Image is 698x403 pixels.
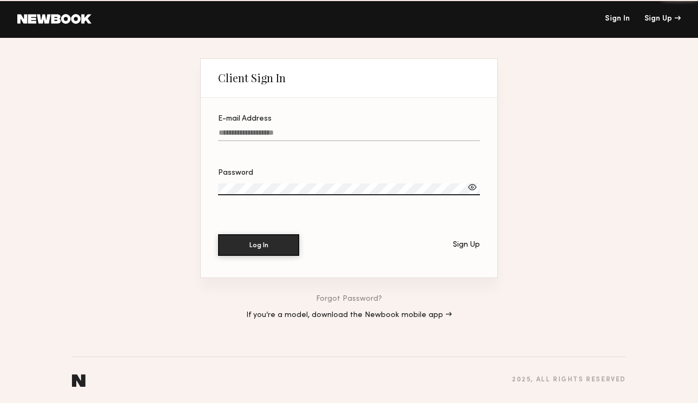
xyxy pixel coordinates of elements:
[246,312,452,319] a: If you’re a model, download the Newbook mobile app →
[453,241,480,249] div: Sign Up
[605,15,630,23] a: Sign In
[218,129,480,141] input: E-mail Address
[218,234,299,256] button: Log In
[644,15,681,23] div: Sign Up
[218,169,480,177] div: Password
[218,183,480,195] input: Password
[316,295,382,303] a: Forgot Password?
[218,115,480,123] div: E-mail Address
[512,376,626,384] div: 2025 , all rights reserved
[218,71,286,84] div: Client Sign In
